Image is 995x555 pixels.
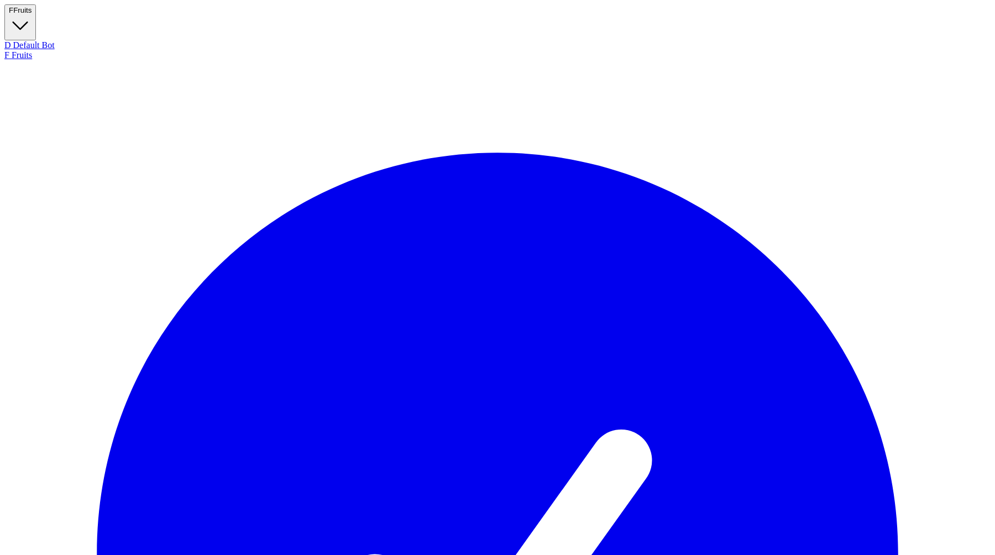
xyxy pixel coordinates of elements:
[13,6,32,14] span: Fruits
[4,50,9,60] span: F
[9,6,13,14] span: F
[4,4,36,40] button: FFruits
[4,50,991,60] div: Fruits
[4,40,11,50] span: D
[4,40,991,50] div: Default Bot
